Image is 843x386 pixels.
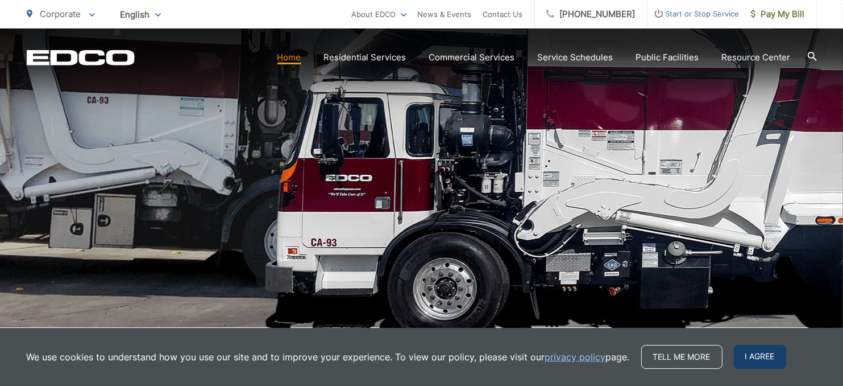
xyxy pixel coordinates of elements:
[722,51,791,64] a: Resource Center
[429,51,515,64] a: Commercial Services
[545,350,606,364] a: privacy policy
[27,350,630,364] p: We use cookies to understand how you use our site and to improve your experience. To view our pol...
[734,345,786,369] span: I agree
[277,51,301,64] a: Home
[418,7,472,21] a: News & Events
[352,7,406,21] a: About EDCO
[751,7,805,21] span: Pay My Bill
[324,51,406,64] a: Residential Services
[40,9,81,19] span: Corporate
[636,51,699,64] a: Public Facilities
[27,50,135,65] a: EDCD logo. Return to the homepage.
[641,345,722,369] a: Tell me more
[538,51,613,64] a: Service Schedules
[483,7,523,21] a: Contact Us
[112,5,169,24] span: English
